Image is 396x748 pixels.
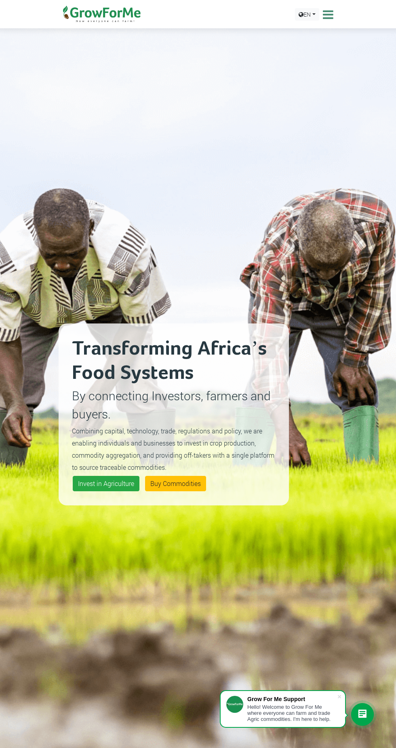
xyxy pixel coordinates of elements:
[73,476,139,491] a: Invest in Agriculture
[72,337,276,385] h2: Transforming Africa’s Food Systems
[72,427,274,471] small: Combining capital, technology, trade, regulations and policy, we are enabling individuals and bus...
[247,704,337,722] div: Hello! Welcome to Grow For Me where everyone can farm and trade Agric commodities. I'm here to help.
[145,476,206,491] a: Buy Commodities
[295,8,319,21] a: EN
[247,696,337,702] div: Grow For Me Support
[72,387,276,423] p: By connecting Investors, farmers and buyers.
